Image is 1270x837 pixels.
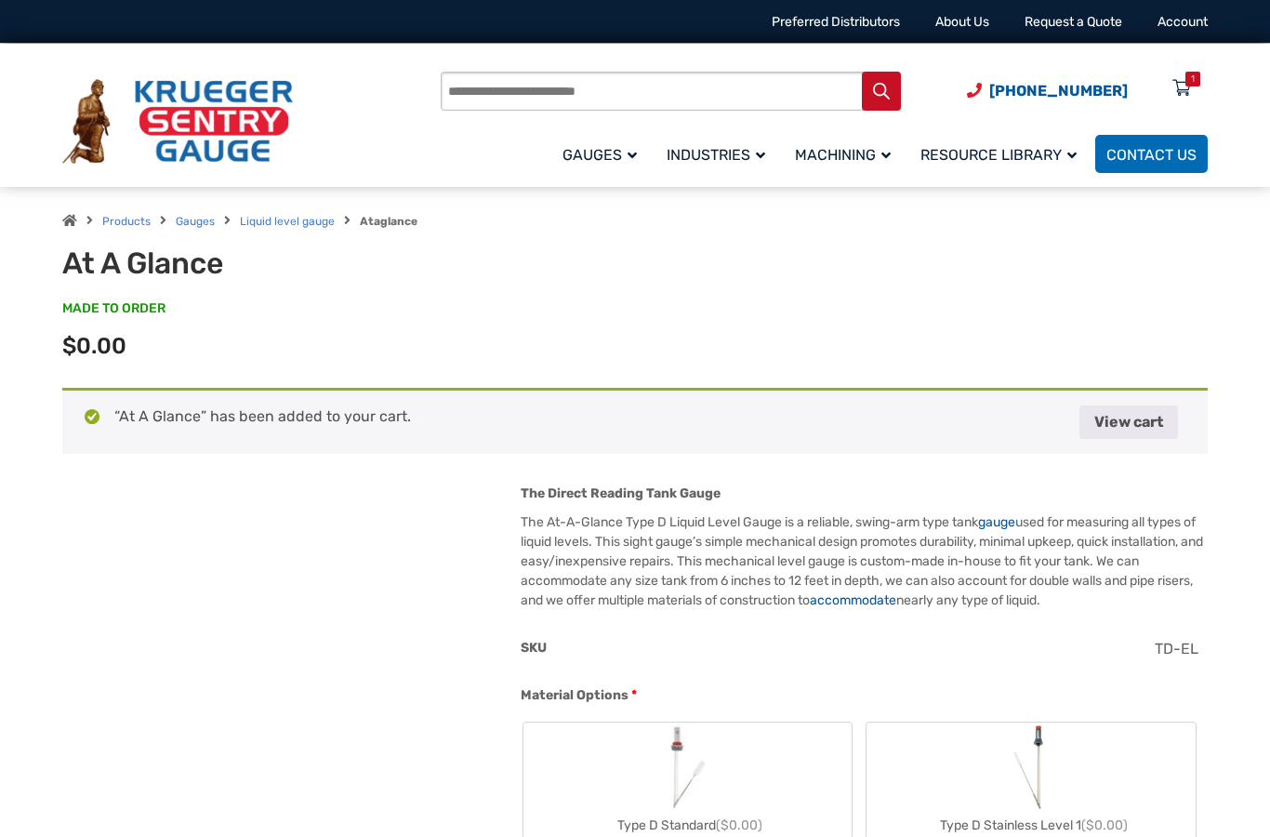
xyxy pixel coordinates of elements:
[655,132,784,176] a: Industries
[1079,405,1178,439] a: View cart
[240,215,335,228] a: Liquid level gauge
[521,640,547,656] span: SKU
[62,333,126,359] span: $0.00
[967,79,1128,102] a: Phone Number (920) 434-8860
[631,685,637,705] abbr: required
[1191,72,1195,86] div: 1
[62,79,293,165] img: Krueger Sentry Gauge
[772,14,900,30] a: Preferred Distributors
[667,146,765,164] span: Industries
[1158,14,1208,30] a: Account
[989,82,1128,100] span: [PHONE_NUMBER]
[521,485,721,501] strong: The Direct Reading Tank Gauge
[449,498,483,532] a: View full-screen image gallery
[1095,135,1208,173] a: Contact Us
[62,246,521,281] h1: At A Glance
[909,132,1095,176] a: Resource Library
[551,132,655,176] a: Gauges
[795,146,891,164] span: Machining
[562,146,637,164] span: Gauges
[1081,817,1128,833] span: ($0.00)
[521,687,628,703] span: Material Options
[1025,14,1122,30] a: Request a Quote
[102,215,151,228] a: Products
[784,132,909,176] a: Machining
[1007,723,1056,812] img: Chemical Sight Gauge
[920,146,1077,164] span: Resource Library
[176,215,215,228] a: Gauges
[716,817,762,833] span: ($0.00)
[521,512,1208,610] p: The At-A-Glance Type D Liquid Level Gauge is a reliable, swing-arm type tank used for measuring a...
[62,388,1208,454] div: “At A Glance” has been added to your cart.
[1106,146,1197,164] span: Contact Us
[1155,640,1198,658] span: TD-EL
[168,484,391,763] img: At A Glance
[810,592,896,608] a: accommodate
[360,215,417,228] strong: Ataglance
[62,299,165,318] span: MADE TO ORDER
[935,14,989,30] a: About Us
[978,514,1015,530] a: gauge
